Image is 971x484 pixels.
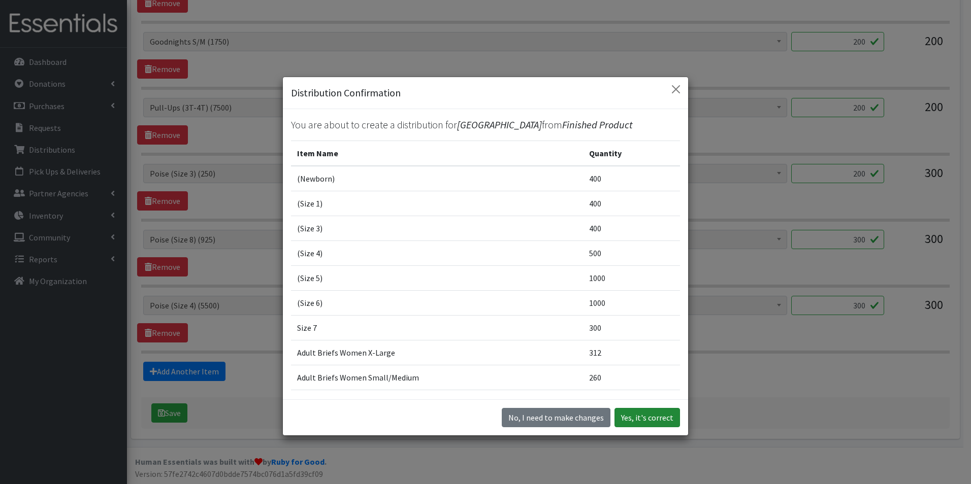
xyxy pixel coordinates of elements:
td: 1000 [583,290,681,315]
td: 260 [583,365,681,390]
span: Finished Product [562,118,633,131]
td: (Newborn) [291,166,583,191]
td: 400 [583,216,681,240]
td: (Size 6) [291,290,583,315]
p: You are about to create a distribution for from [291,117,680,132]
td: 400 [583,191,681,216]
th: Item Name [291,141,583,166]
td: (Size 1) [291,191,583,216]
button: No I need to make changes [502,408,610,427]
td: 300 [583,315,681,340]
td: 400 [583,166,681,191]
td: (Size 4) [291,240,583,265]
td: (Size 3) [291,216,583,240]
td: 2000 [583,390,681,414]
td: Adult Briefs Women Small/Medium [291,365,583,390]
h5: Distribution Confirmation [291,85,401,100]
button: Close [668,81,684,97]
td: 312 [583,340,681,365]
button: Yes, it's correct [614,408,680,427]
td: 1000 [583,265,681,290]
th: Quantity [583,141,681,166]
td: Pads (Menstrual) [291,390,583,414]
span: [GEOGRAPHIC_DATA] [457,118,542,131]
td: 500 [583,240,681,265]
td: Adult Briefs Women X-Large [291,340,583,365]
td: (Size 5) [291,265,583,290]
td: Size 7 [291,315,583,340]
